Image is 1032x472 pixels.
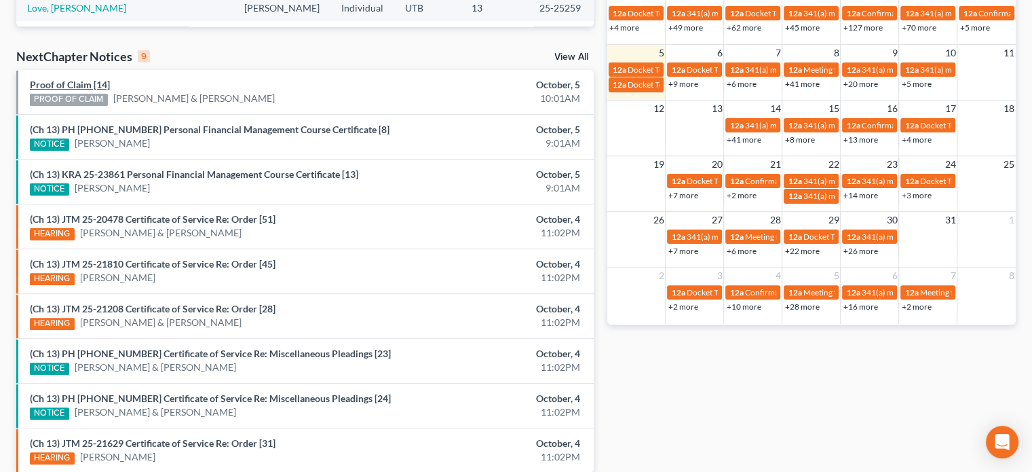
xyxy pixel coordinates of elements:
[729,232,743,242] span: 12a
[826,212,840,228] span: 29
[609,22,639,33] a: +4 more
[406,302,580,316] div: October, 4
[30,124,389,135] a: (Ch 13) PH [PHONE_NUMBER] Personal Financial Management Course Certificate [8]
[75,137,150,150] a: [PERSON_NAME]
[788,8,801,18] span: 12a
[846,232,860,242] span: 12a
[671,8,685,18] span: 12a
[784,246,819,256] a: +22 more
[919,287,1026,297] span: Meeting for [PERSON_NAME]
[406,271,580,285] div: 11:02PM
[788,287,801,297] span: 12a
[671,232,685,242] span: 12a
[861,120,1015,130] span: Confirmation hearing for [PERSON_NAME]
[406,123,580,137] div: October, 5
[744,8,866,18] span: Docket Text: for [PERSON_NAME]
[406,168,580,181] div: October, 5
[686,176,807,186] span: Docket Text: for [PERSON_NAME]
[406,181,580,195] div: 9:01AM
[904,65,918,75] span: 12a
[904,120,918,130] span: 12a
[138,50,150,62] div: 9
[671,65,685,75] span: 12a
[30,273,75,285] div: HEARING
[715,45,723,61] span: 6
[406,316,580,329] div: 11:02PM
[826,101,840,117] span: 15
[726,134,761,145] a: +41 more
[406,92,580,105] div: 10:01AM
[773,45,782,61] span: 7
[846,120,860,130] span: 12a
[406,361,580,374] div: 11:02PM
[16,48,150,65] div: NextChapter Notices
[843,302,877,312] a: +16 more
[788,176,801,186] span: 12a
[843,79,877,89] a: +20 more
[832,268,840,284] span: 5
[729,176,743,186] span: 12a
[826,156,840,173] span: 22
[901,302,931,312] a: +2 more
[30,213,275,225] a: (Ch 13) JTM 25-20478 Certificate of Service Re: Order [51]
[784,79,819,89] a: +41 more
[75,181,150,195] a: [PERSON_NAME]
[901,190,931,200] a: +3 more
[406,257,580,271] div: October, 4
[901,79,931,89] a: +5 more
[788,232,801,242] span: 12a
[671,287,685,297] span: 12a
[30,407,69,420] div: NOTICE
[773,268,782,284] span: 4
[846,176,860,186] span: 12a
[686,8,817,18] span: 341(a) meeting for [PERSON_NAME]
[613,65,626,75] span: 12a
[30,183,69,196] div: NOTICE
[788,191,801,201] span: 12a
[986,426,1018,458] div: Open Intercom Messenger
[651,212,665,228] span: 26
[963,8,976,18] span: 12a
[80,226,242,240] a: [PERSON_NAME] & [PERSON_NAME]
[668,190,697,200] a: +7 more
[843,134,877,145] a: +13 more
[406,137,580,150] div: 9:01AM
[30,258,275,270] a: (Ch 13) JTM 25-21810 Certificate of Service Re: Order [45]
[726,246,756,256] a: +6 more
[904,287,918,297] span: 12a
[768,212,782,228] span: 28
[406,437,580,450] div: October, 4
[726,190,756,200] a: +2 more
[75,361,236,374] a: [PERSON_NAME] & [PERSON_NAME]
[715,268,723,284] span: 3
[744,287,970,297] span: Confirmation hearing for [PERSON_NAME] & [PERSON_NAME]
[30,452,75,465] div: HEARING
[710,212,723,228] span: 27
[30,318,75,330] div: HEARING
[30,139,69,151] div: NOTICE
[784,134,814,145] a: +8 more
[686,232,889,242] span: 341(a) meeting for [PERSON_NAME] & [PERSON_NAME]
[744,176,898,186] span: Confirmation hearing for [PERSON_NAME]
[885,212,898,228] span: 30
[461,21,529,46] td: 13
[861,8,1015,18] span: Confirmation hearing for [PERSON_NAME]
[27,2,126,14] a: Love, [PERSON_NAME]
[843,190,877,200] a: +14 more
[686,287,807,297] span: Docket Text: for [PERSON_NAME]
[233,21,330,46] td: [PERSON_NAME]
[668,79,697,89] a: +9 more
[628,79,749,90] span: Docket Text: for [PERSON_NAME]
[803,8,934,18] span: 341(a) meeting for [PERSON_NAME]
[943,45,957,61] span: 10
[861,287,992,297] span: 341(a) meeting for [PERSON_NAME]
[75,405,236,419] a: [PERSON_NAME] & [PERSON_NAME]
[843,22,882,33] a: +127 more
[628,8,749,18] span: Docket Text: for [PERSON_NAME]
[1008,268,1016,284] span: 8
[744,232,851,242] span: Meeting for [PERSON_NAME]
[832,45,840,61] span: 8
[726,79,756,89] a: +6 more
[949,268,957,284] span: 7
[671,176,685,186] span: 12a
